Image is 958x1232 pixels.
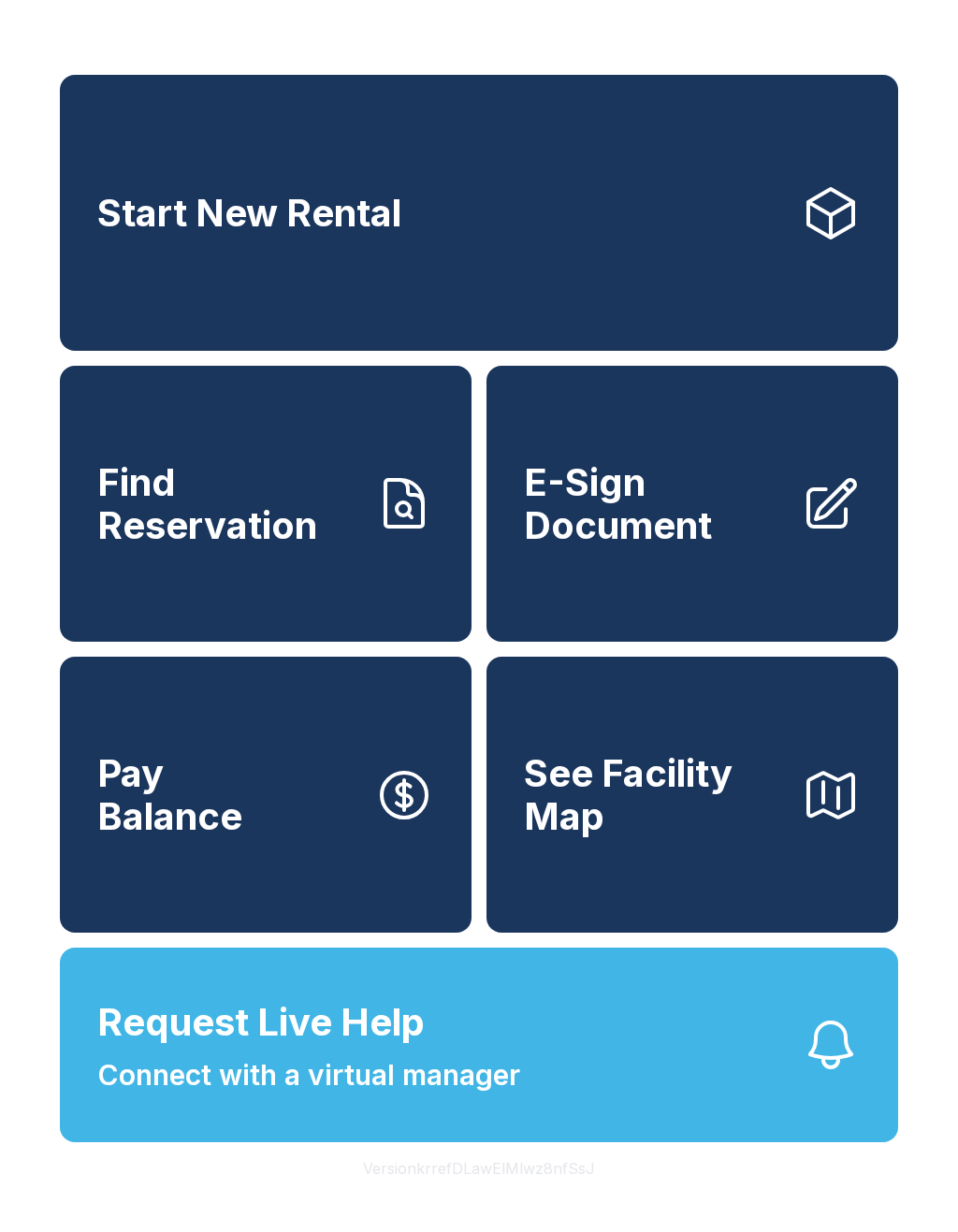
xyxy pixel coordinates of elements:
[97,1054,520,1096] span: Connect with a virtual manager
[60,948,898,1142] button: Request Live HelpConnect with a virtual manager
[348,1142,610,1195] button: VersionkrrefDLawElMlwz8nfSsJ
[97,461,359,546] span: Find Reservation
[60,366,472,642] a: Find Reservation
[97,192,401,235] span: Start New Rental
[486,657,898,933] button: See Facility Map
[97,994,425,1051] span: Request Live Help
[524,752,786,837] span: See Facility Map
[486,366,898,642] a: E-Sign Document
[97,752,242,837] span: Pay Balance
[524,461,786,546] span: E-Sign Document
[60,75,898,351] a: Start New Rental
[60,657,472,933] button: PayBalance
